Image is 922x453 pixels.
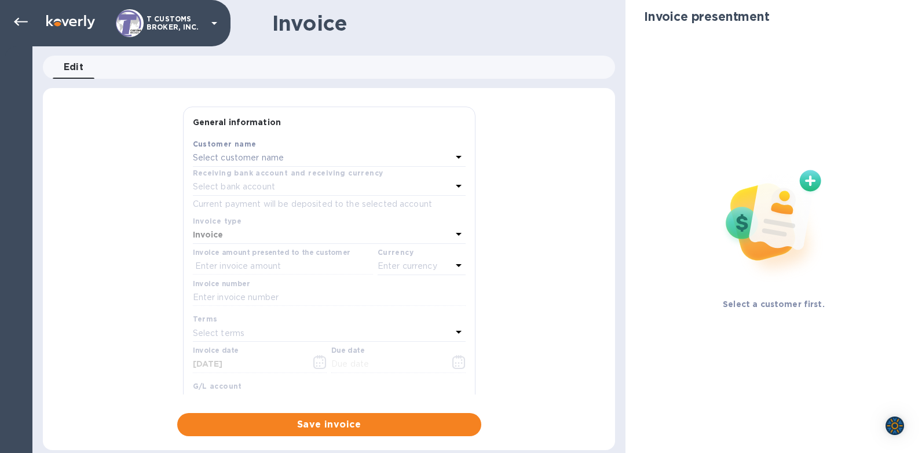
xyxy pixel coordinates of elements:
[272,11,347,35] h1: Invoice
[193,327,245,339] p: Select terms
[193,140,257,148] b: Customer name
[193,169,383,177] b: Receiving bank account and receiving currency
[193,118,281,127] b: General information
[723,298,825,310] p: Select a customer first.
[331,356,441,373] input: Due date
[193,217,242,225] b: Invoice type
[193,289,466,306] input: Enter invoice number
[644,9,770,24] h2: Invoice presentment
[147,15,204,31] p: T CUSTOMS BROKER, INC.
[193,315,218,323] b: Terms
[46,15,95,29] img: Logo
[331,348,364,355] label: Due date
[193,249,350,256] label: Invoice amount presented to the customer
[193,152,284,164] p: Select customer name
[193,181,276,193] p: Select bank account
[193,230,224,239] b: Invoice
[193,198,466,210] p: Current payment will be deposited to the selected account
[186,418,472,432] span: Save invoice
[193,382,242,390] b: G/L account
[177,413,481,436] button: Save invoice
[378,260,437,272] p: Enter currency
[193,280,250,287] label: Invoice number
[193,348,239,355] label: Invoice date
[193,258,373,275] input: Enter invoice amount
[378,248,414,257] b: Currency
[64,59,84,75] span: Edit
[193,356,302,373] input: Select date
[193,394,272,406] p: Select G/L account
